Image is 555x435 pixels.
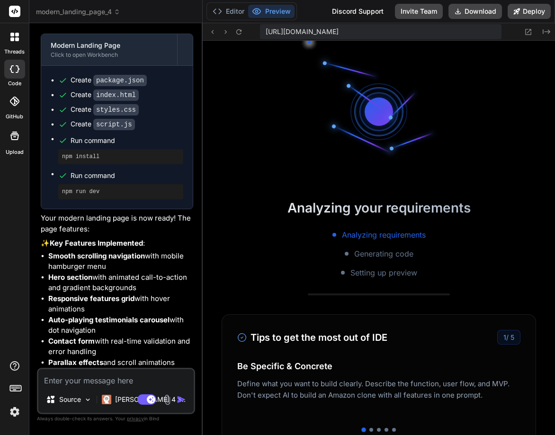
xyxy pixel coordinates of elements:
label: GitHub [6,113,23,121]
p: Source [59,395,81,404]
pre: npm install [62,153,179,160]
label: threads [4,48,25,56]
strong: Parallax effects [48,358,103,367]
code: package.json [93,75,147,86]
li: with hover animations [48,293,193,315]
label: code [8,80,21,88]
p: ✨ : [41,238,193,249]
div: Discord Support [326,4,389,19]
img: Claude 4 Sonnet [102,395,111,404]
span: Run command [71,136,183,145]
span: Analyzing requirements [342,229,426,240]
li: with real-time validation and error handling [48,336,193,357]
button: Invite Team [395,4,443,19]
img: icon [177,395,186,404]
span: modern_landing_page_4 [36,7,120,17]
span: 1 [503,333,506,341]
span: [URL][DOMAIN_NAME] [266,27,339,36]
strong: Contact form [48,337,95,346]
div: Create [71,75,147,85]
button: Modern Landing PageClick to open Workbench [41,34,177,65]
code: styles.css [93,104,139,115]
img: settings [7,404,23,420]
div: / [497,330,520,345]
div: Create [71,105,139,115]
div: Modern Landing Page [51,41,168,50]
span: Setting up preview [350,267,417,278]
code: index.html [93,89,139,101]
h4: Be Specific & Concrete [237,360,520,373]
pre: npm run dev [62,188,179,195]
li: with animated call-to-action and gradient backgrounds [48,272,193,293]
h2: Analyzing your requirements [203,198,555,218]
div: Click to open Workbench [51,51,168,59]
strong: Smooth scrolling navigation [48,251,145,260]
label: Upload [6,148,24,156]
strong: Hero section [48,273,92,282]
div: Create [71,119,135,129]
div: Create [71,90,139,100]
strong: Responsive features grid [48,294,134,303]
button: Preview [248,5,295,18]
button: Download [448,4,502,19]
span: Generating code [354,248,413,259]
li: with mobile hamburger menu [48,251,193,272]
h3: Tips to get the most out of IDE [237,330,387,345]
span: privacy [127,416,144,421]
strong: Key Features Implemented [50,239,143,248]
code: script.js [93,119,135,130]
button: Deploy [508,4,551,19]
li: with dot navigation [48,315,193,336]
span: 5 [510,333,514,341]
p: Always double-check its answers. Your in Bind [37,414,195,423]
p: [PERSON_NAME] 4 S.. [115,395,186,404]
li: and scroll animations [48,357,193,368]
p: Your modern landing page is now ready! The page features: [41,213,193,234]
span: Run command [71,171,183,180]
img: attachment [162,394,173,405]
button: Editor [209,5,248,18]
strong: Auto-playing testimonials carousel [48,315,170,324]
img: Pick Models [84,396,92,404]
